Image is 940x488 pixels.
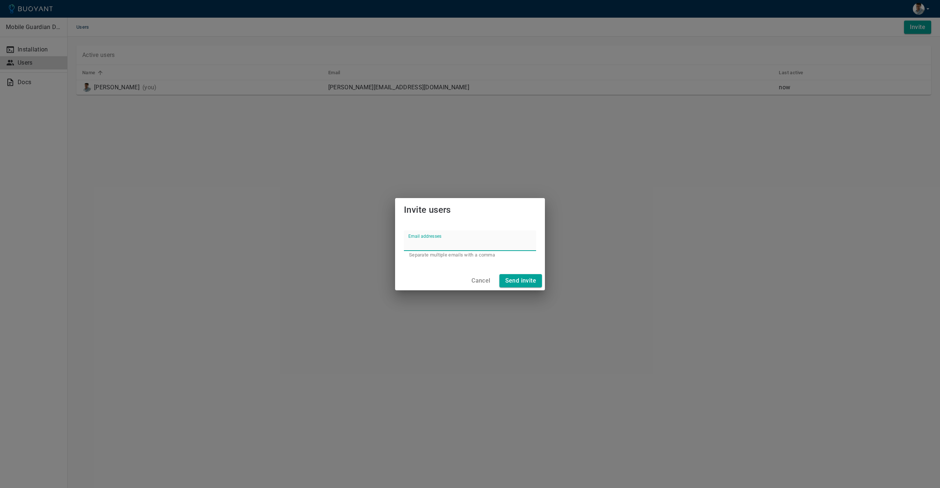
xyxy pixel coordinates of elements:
label: Email addresses [408,233,441,239]
span: Invite users [404,205,451,215]
h4: Cancel [471,277,490,284]
button: Send invite [499,274,542,287]
button: Cancel [469,274,493,287]
h4: Send invite [505,277,536,284]
p: Separate multiple emails with a comma [409,252,531,258]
